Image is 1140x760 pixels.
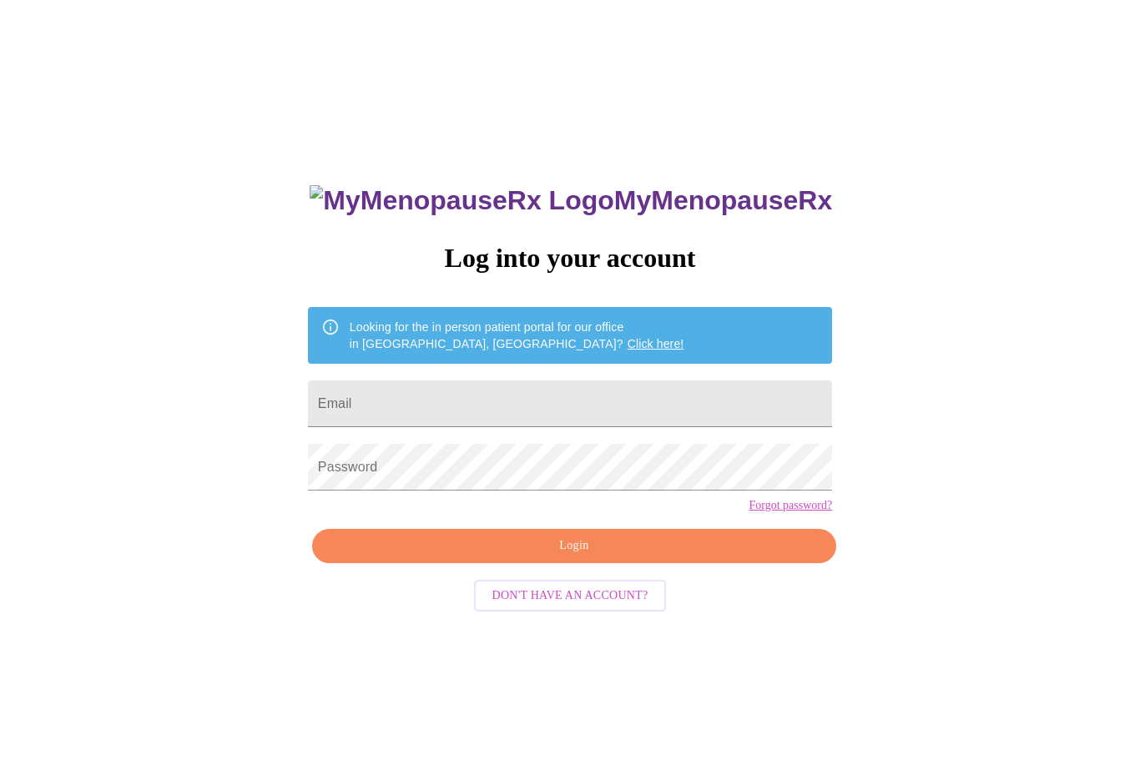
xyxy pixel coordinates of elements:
[470,587,671,601] a: Don't have an account?
[628,337,684,350] a: Click here!
[308,243,832,274] h3: Log into your account
[749,499,832,512] a: Forgot password?
[312,529,836,563] button: Login
[474,580,667,612] button: Don't have an account?
[310,185,613,216] img: MyMenopauseRx Logo
[350,312,684,359] div: Looking for the in person patient portal for our office in [GEOGRAPHIC_DATA], [GEOGRAPHIC_DATA]?
[331,536,817,556] span: Login
[492,586,648,606] span: Don't have an account?
[310,185,832,216] h3: MyMenopauseRx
